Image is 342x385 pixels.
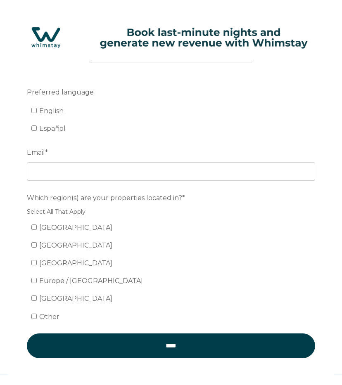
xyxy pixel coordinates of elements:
span: Email [27,146,45,159]
input: Other [31,314,37,319]
span: Other [39,313,59,321]
input: Europe / [GEOGRAPHIC_DATA] [31,278,37,283]
legend: Select All That Apply [27,208,315,216]
input: [GEOGRAPHIC_DATA] [31,242,37,248]
span: English [39,107,64,115]
input: English [31,108,37,113]
span: [GEOGRAPHIC_DATA] [39,259,112,267]
span: [GEOGRAPHIC_DATA] [39,295,112,302]
span: [GEOGRAPHIC_DATA] [39,241,112,249]
input: Español [31,125,37,131]
span: Preferred language [27,86,94,99]
span: Español [39,125,66,132]
span: [GEOGRAPHIC_DATA] [39,224,112,231]
input: [GEOGRAPHIC_DATA] [31,260,37,265]
input: [GEOGRAPHIC_DATA] [31,295,37,301]
span: Which region(s) are your properties located in?* [27,191,185,204]
img: Hubspot header for SSOB (4) [8,20,334,55]
span: Europe / [GEOGRAPHIC_DATA] [39,277,143,285]
input: [GEOGRAPHIC_DATA] [31,224,37,230]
